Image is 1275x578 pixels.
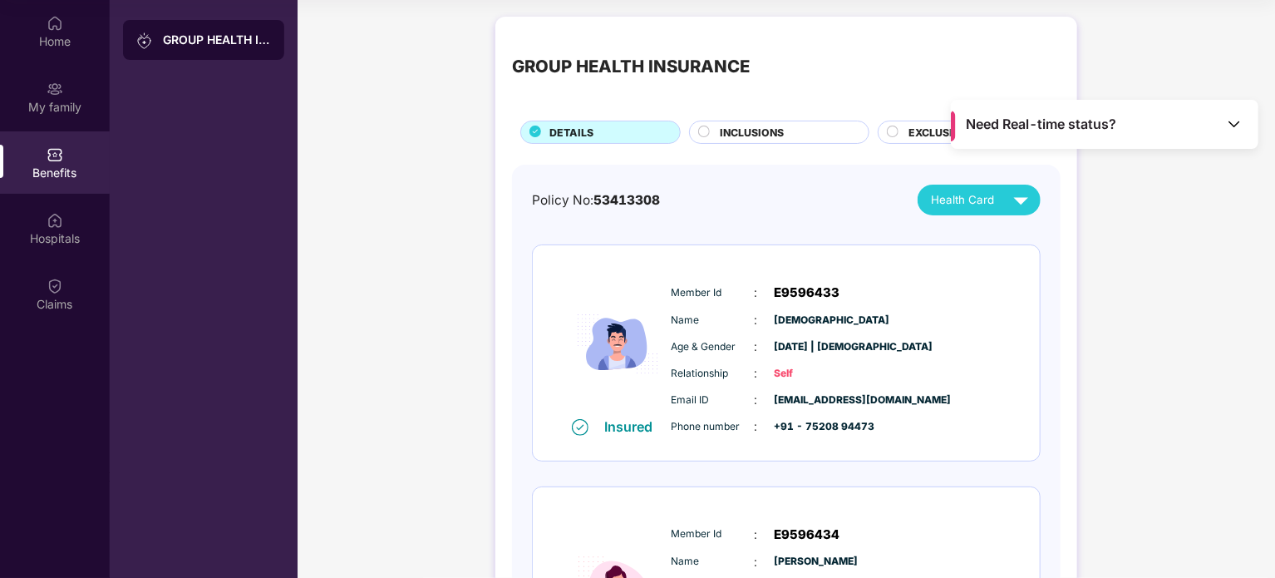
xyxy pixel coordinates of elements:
[47,15,63,32] img: svg+xml;base64,PHN2ZyBpZD0iSG9tZSIgeG1sbnM9Imh0dHA6Ly93d3cudzMub3JnLzIwMDAvc3ZnIiB3aWR0aD0iMjAiIG...
[47,212,63,229] img: svg+xml;base64,PHN2ZyBpZD0iSG9zcGl0YWxzIiB4bWxucz0iaHR0cDovL3d3dy53My5vcmcvMjAwMC9zdmciIHdpZHRoPS...
[672,339,755,355] span: Age & Gender
[512,53,750,80] div: GROUP HEALTH INSURANCE
[775,366,858,382] span: Self
[775,283,840,303] span: E9596433
[568,270,667,417] img: icon
[755,364,758,383] span: :
[163,32,271,48] div: GROUP HEALTH INSURANCE
[672,393,755,408] span: Email ID
[775,339,858,355] span: [DATE] | [DEMOGRAPHIC_DATA]
[775,393,858,408] span: [EMAIL_ADDRESS][DOMAIN_NAME]
[47,278,63,294] img: svg+xml;base64,PHN2ZyBpZD0iQ2xhaW0iIHhtbG5zPSJodHRwOi8vd3d3LnczLm9yZy8yMDAwL3N2ZyIgd2lkdGg9IjIwIi...
[672,285,755,301] span: Member Id
[605,418,663,435] div: Insured
[755,526,758,544] span: :
[47,146,63,163] img: svg+xml;base64,PHN2ZyBpZD0iQmVuZWZpdHMiIHhtbG5zPSJodHRwOi8vd3d3LnczLm9yZy8yMDAwL3N2ZyIgd2lkdGg9Ij...
[908,125,975,141] span: EXCLUSIONS
[918,185,1041,215] button: Health Card
[47,81,63,97] img: svg+xml;base64,PHN2ZyB3aWR0aD0iMjAiIGhlaWdodD0iMjAiIHZpZXdCb3g9IjAgMCAyMCAyMCIgZmlsbD0ibm9uZSIgeG...
[136,32,153,49] img: svg+xml;base64,PHN2ZyB3aWR0aD0iMjAiIGhlaWdodD0iMjAiIHZpZXdCb3g9IjAgMCAyMCAyMCIgZmlsbD0ibm9uZSIgeG...
[755,417,758,436] span: :
[720,125,784,141] span: INCLUSIONS
[967,116,1117,133] span: Need Real-time status?
[672,313,755,329] span: Name
[672,554,755,570] span: Name
[532,190,660,210] div: Policy No:
[549,125,593,141] span: DETAILS
[775,313,858,329] span: [DEMOGRAPHIC_DATA]
[755,284,758,302] span: :
[593,192,660,208] span: 53413308
[572,419,588,436] img: svg+xml;base64,PHN2ZyB4bWxucz0iaHR0cDovL3d3dy53My5vcmcvMjAwMC9zdmciIHdpZHRoPSIxNiIgaGVpZ2h0PSIxNi...
[755,553,758,571] span: :
[672,366,755,382] span: Relationship
[1226,116,1243,132] img: Toggle Icon
[775,525,840,545] span: E9596434
[775,419,858,435] span: +91 - 75208 94473
[755,391,758,409] span: :
[672,526,755,542] span: Member Id
[931,191,994,209] span: Health Card
[755,311,758,329] span: :
[672,419,755,435] span: Phone number
[755,338,758,356] span: :
[775,554,858,570] span: [PERSON_NAME]
[1007,185,1036,215] img: svg+xml;base64,PHN2ZyB4bWxucz0iaHR0cDovL3d3dy53My5vcmcvMjAwMC9zdmciIHZpZXdCb3g9IjAgMCAyNCAyNCIgd2...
